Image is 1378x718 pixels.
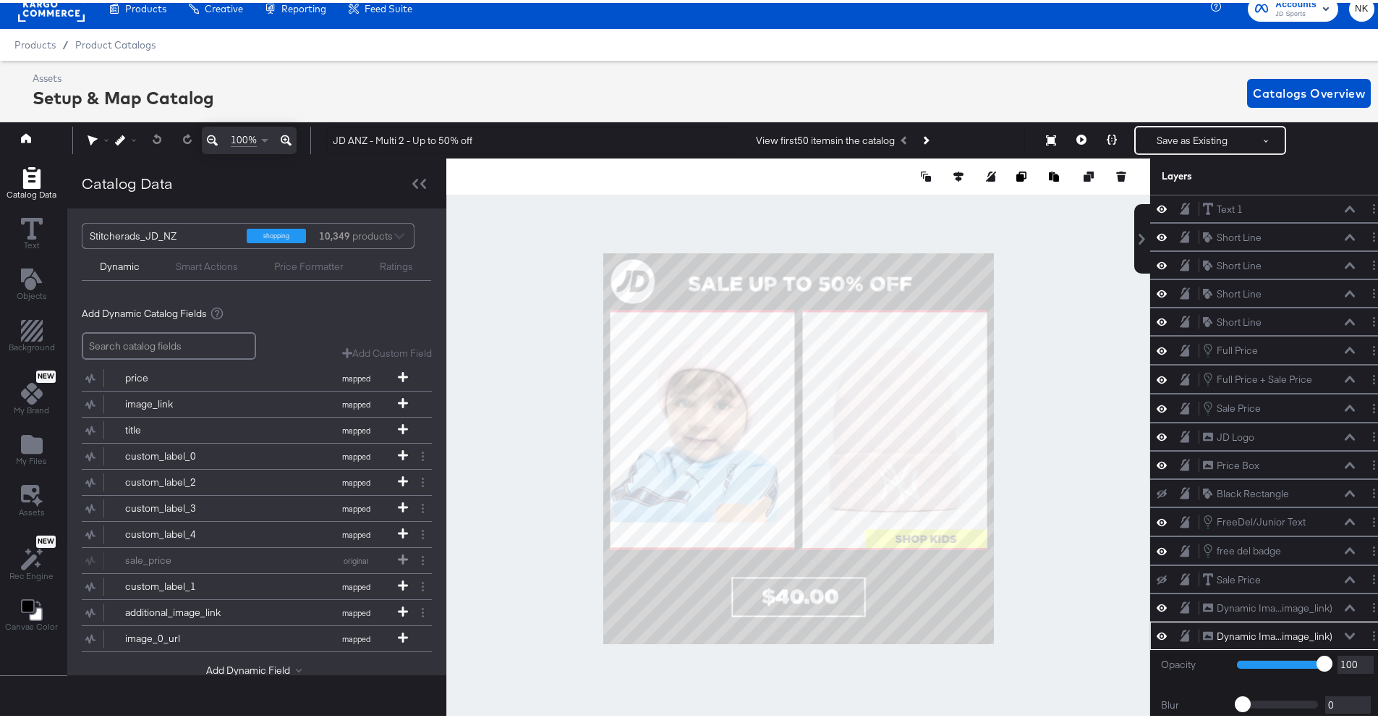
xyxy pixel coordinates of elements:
[1217,541,1281,555] div: free del badge
[1049,169,1059,179] svg: Paste image
[82,467,432,492] div: custom_label_2mapped
[82,623,432,649] div: image_0_urlmapped
[1202,511,1306,527] button: FreeDel/Junior Text
[82,493,432,518] div: custom_label_3mapped
[10,478,54,520] button: Assets
[75,36,156,48] a: Product Catalogs
[17,287,47,299] span: Objects
[125,525,230,538] div: custom_label_4
[316,631,396,641] span: mapped
[247,226,306,240] div: shopping
[125,499,230,512] div: custom_label_3
[316,475,396,485] span: mapped
[82,389,432,414] div: image_linkmapped
[1217,456,1259,470] div: Price Box
[1202,255,1262,271] button: Short Line
[82,467,414,492] button: custom_label_2mapped
[125,629,230,643] div: image_0_url
[316,579,396,589] span: mapped
[1049,166,1063,181] button: Paste image
[82,441,432,466] div: custom_label_0mapped
[9,567,54,579] span: Rec Engine
[7,427,56,468] button: Add Files
[316,501,396,511] span: mapped
[1202,598,1333,613] button: Dynamic Ima...image_link)
[82,597,432,622] div: additional_image_linkmapped
[1202,570,1262,585] button: Sale Price
[1202,397,1262,413] button: Sale Price
[16,452,47,464] span: My Files
[342,344,432,358] div: Add Custom Field
[316,371,396,381] span: mapped
[82,519,414,544] button: custom_label_4mapped
[82,363,432,388] div: pricemapped
[82,389,414,414] button: image_linkmapped
[82,304,207,318] span: Add Dynamic Catalog Fields
[1217,570,1261,584] div: Sale Price
[82,170,173,191] div: Catalog Data
[14,36,56,48] span: Products
[82,329,256,358] input: Search catalog fields
[5,618,58,630] span: Canvas Color
[125,421,230,434] div: title
[1217,341,1258,355] div: Full Price
[1217,313,1262,326] div: Short Line
[1162,166,1309,180] div: Layers
[316,423,396,433] span: mapped
[82,519,432,544] div: custom_label_4mapped
[82,597,414,622] button: additional_image_linkmapped
[1161,696,1226,709] label: Blur
[316,397,396,407] span: mapped
[90,221,236,245] div: Stitcherads_JD_NZ
[1161,655,1226,669] label: Opacity
[1202,455,1260,470] button: Price Box
[36,534,56,544] span: New
[316,449,396,459] span: mapped
[82,623,414,649] button: image_0_urlmapped
[1217,284,1262,298] div: Short Line
[56,36,75,48] span: /
[1016,166,1031,181] button: Copy image
[1275,6,1317,17] span: JD Sports
[19,504,45,515] span: Assets
[756,131,895,145] div: View first 50 items in the catalog
[317,221,352,245] strong: 10,349
[1217,370,1312,384] div: Full Price + Sale Price
[9,339,55,350] span: Background
[8,263,56,304] button: Add Text
[316,527,396,537] span: mapped
[82,545,432,570] div: sale_priceoriginal
[1202,199,1243,214] button: Text 1
[206,661,307,675] button: Add Dynamic Field
[1,529,62,583] button: NewRec Engine
[125,447,230,460] div: custom_label_0
[100,257,140,271] div: Dynamic
[317,221,360,245] div: products
[1202,284,1262,299] button: Short Line
[1217,484,1289,498] div: Black Rectangle
[231,130,257,144] span: 100%
[125,603,230,617] div: additional_image_link
[7,186,56,198] span: Catalog Data
[1202,626,1333,641] button: Dynamic Ima...image_link)
[274,257,344,271] div: Price Formatter
[1217,627,1332,641] div: Dynamic Ima...image_link)
[1202,368,1313,384] button: Full Price + Sale Price
[1202,540,1282,556] button: free del badge
[1217,599,1332,612] div: Dynamic Ima...image_link)
[1202,227,1262,242] button: Short Line
[1217,256,1262,270] div: Short Line
[1136,124,1249,151] button: Save as Existing
[1217,200,1243,214] div: Text 1
[12,212,51,253] button: Text
[82,363,414,388] button: pricemapped
[380,257,413,271] div: Ratings
[1217,228,1262,242] div: Short Line
[125,577,230,591] div: custom_label_1
[33,69,214,83] div: Assets
[82,441,414,466] button: custom_label_0mapped
[82,415,414,440] button: titlemapped
[1202,483,1290,499] button: Black Rectangle
[176,257,238,271] div: Smart Actions
[915,124,935,151] button: Next Product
